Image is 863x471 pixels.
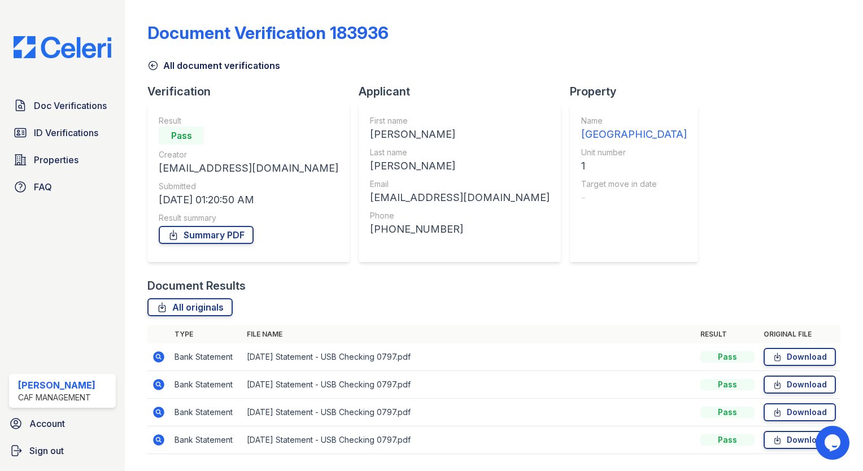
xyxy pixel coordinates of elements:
th: Original file [759,325,840,343]
a: Account [5,412,120,435]
div: Phone [370,210,550,221]
div: [EMAIL_ADDRESS][DOMAIN_NAME] [370,190,550,206]
span: Properties [34,153,79,167]
div: Property [570,84,707,99]
img: CE_Logo_Blue-a8612792a0a2168367f1c8372b55b34899dd931a85d93a1a3d3e32e68fde9ad4.png [5,36,120,58]
td: Bank Statement [170,399,242,426]
div: Document Results [147,278,246,294]
div: Last name [370,147,550,158]
div: - [581,190,687,206]
td: Bank Statement [170,371,242,399]
div: Creator [159,149,338,160]
td: [DATE] Statement - USB Checking 0797.pdf [242,371,696,399]
div: Document Verification 183936 [147,23,389,43]
div: [DATE] 01:20:50 AM [159,192,338,208]
div: [PERSON_NAME] [18,378,95,392]
td: [DATE] Statement - USB Checking 0797.pdf [242,343,696,371]
a: Download [764,431,836,449]
div: Pass [700,407,755,418]
div: [PERSON_NAME] [370,127,550,142]
div: 1 [581,158,687,174]
td: [DATE] Statement - USB Checking 0797.pdf [242,399,696,426]
div: Pass [700,434,755,446]
div: Applicant [359,84,570,99]
a: ID Verifications [9,121,116,144]
td: Bank Statement [170,426,242,454]
div: [PERSON_NAME] [370,158,550,174]
div: Name [581,115,687,127]
div: Verification [147,84,359,99]
td: [DATE] Statement - USB Checking 0797.pdf [242,426,696,454]
div: [GEOGRAPHIC_DATA] [581,127,687,142]
th: Result [696,325,759,343]
iframe: chat widget [816,426,852,460]
div: Target move in date [581,178,687,190]
a: All document verifications [147,59,280,72]
div: First name [370,115,550,127]
div: Pass [700,379,755,390]
th: File name [242,325,696,343]
a: FAQ [9,176,116,198]
div: [PHONE_NUMBER] [370,221,550,237]
span: FAQ [34,180,52,194]
div: Result [159,115,338,127]
div: Email [370,178,550,190]
a: Name [GEOGRAPHIC_DATA] [581,115,687,142]
div: Result summary [159,212,338,224]
a: Doc Verifications [9,94,116,117]
div: Pass [159,127,204,145]
a: Download [764,403,836,421]
span: Doc Verifications [34,99,107,112]
span: Sign out [29,444,64,457]
td: Bank Statement [170,343,242,371]
a: Download [764,348,836,366]
a: Properties [9,149,116,171]
span: ID Verifications [34,126,98,139]
th: Type [170,325,242,343]
div: Pass [700,351,755,363]
div: Unit number [581,147,687,158]
span: Account [29,417,65,430]
div: Submitted [159,181,338,192]
a: Sign out [5,439,120,462]
div: [EMAIL_ADDRESS][DOMAIN_NAME] [159,160,338,176]
a: All originals [147,298,233,316]
a: Summary PDF [159,226,254,244]
a: Download [764,376,836,394]
div: CAF Management [18,392,95,403]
